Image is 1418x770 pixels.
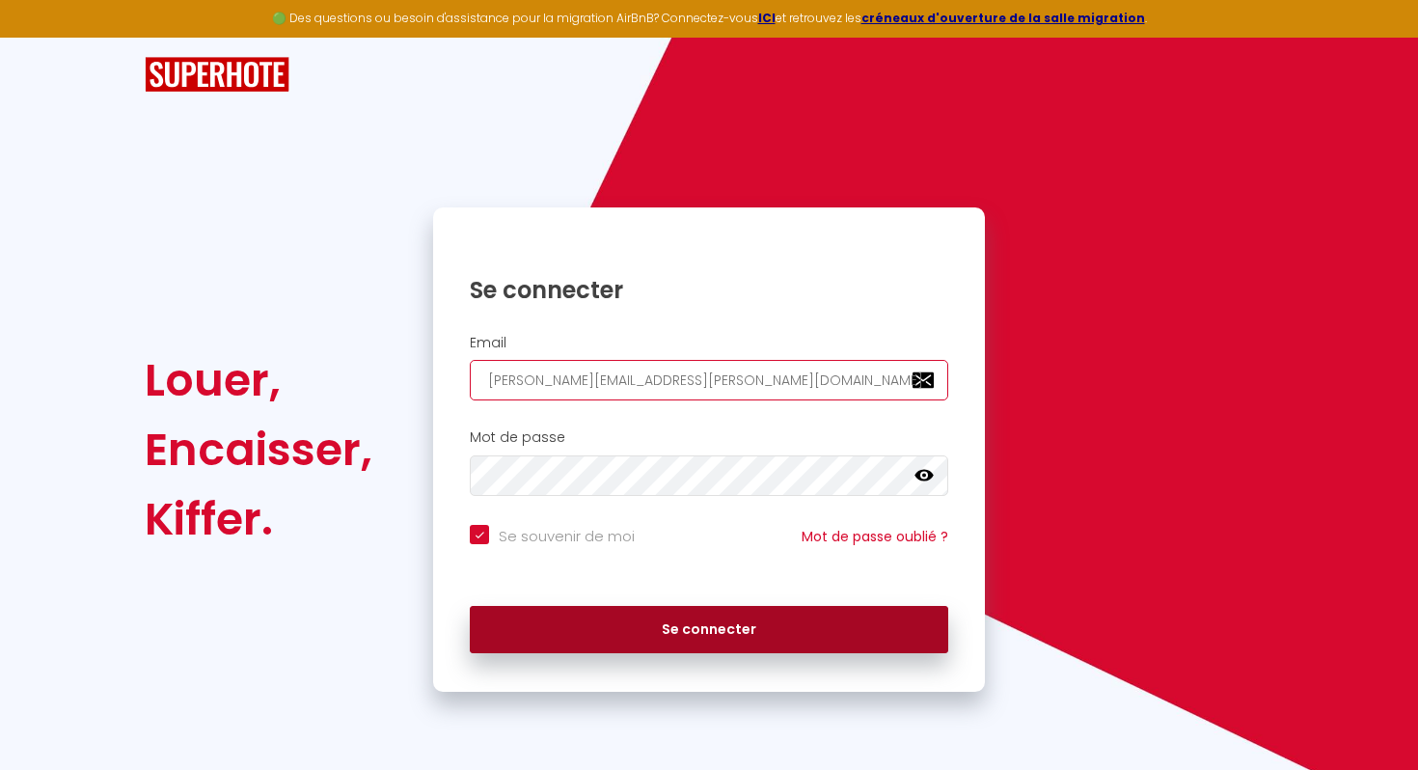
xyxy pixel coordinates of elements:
[145,415,372,484] div: Encaisser,
[470,335,948,351] h2: Email
[145,345,372,415] div: Louer,
[802,527,948,546] a: Mot de passe oublié ?
[15,8,73,66] button: Ouvrir le widget de chat LiveChat
[758,10,776,26] a: ICI
[470,606,948,654] button: Se connecter
[861,10,1145,26] a: créneaux d'ouverture de la salle migration
[470,360,948,400] input: Ton Email
[470,275,948,305] h1: Se connecter
[470,429,948,446] h2: Mot de passe
[145,484,372,554] div: Kiffer.
[145,57,289,93] img: SuperHote logo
